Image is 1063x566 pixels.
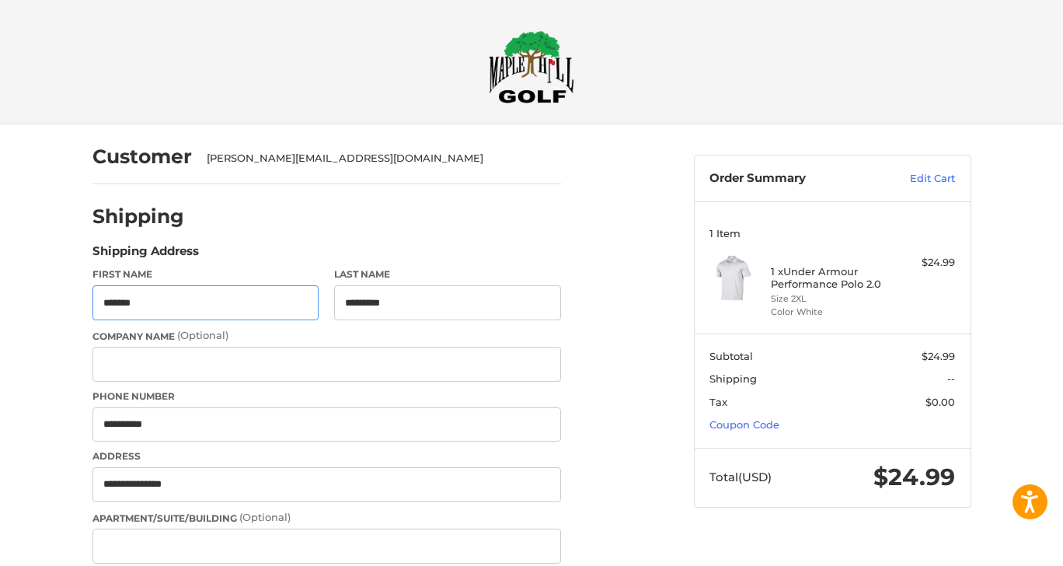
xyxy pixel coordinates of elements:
span: $0.00 [925,396,955,408]
h3: Order Summary [709,171,877,187]
li: Size 2XL [771,292,890,306]
span: -- [947,372,955,385]
iframe: Google Customer Reviews [935,524,1063,566]
small: (Optional) [239,511,291,523]
small: (Optional) [177,329,228,341]
li: Color White [771,306,890,319]
label: Phone Number [92,390,561,404]
h2: Customer [92,145,192,169]
legend: Shipping Address [92,243,199,267]
label: Apartment/Suite/Building [92,510,561,526]
span: Tax [709,396,727,408]
a: Edit Cart [877,171,955,187]
div: $24.99 [894,255,955,271]
label: Address [92,449,561,463]
h4: 1 x Under Armour Performance Polo 2.0 [771,265,890,291]
a: Coupon Code [709,418,779,431]
span: Total (USD) [709,470,772,484]
h3: 1 Item [709,227,955,239]
div: [PERSON_NAME][EMAIL_ADDRESS][DOMAIN_NAME] [207,151,545,166]
span: $24.99 [873,463,955,491]
h2: Shipping [92,204,184,229]
label: Company Name [92,328,561,344]
label: Last Name [334,267,561,281]
span: $24.99 [922,350,955,362]
label: First Name [92,267,319,281]
span: Shipping [709,372,757,385]
img: Maple Hill Golf [489,30,574,103]
span: Subtotal [709,350,753,362]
